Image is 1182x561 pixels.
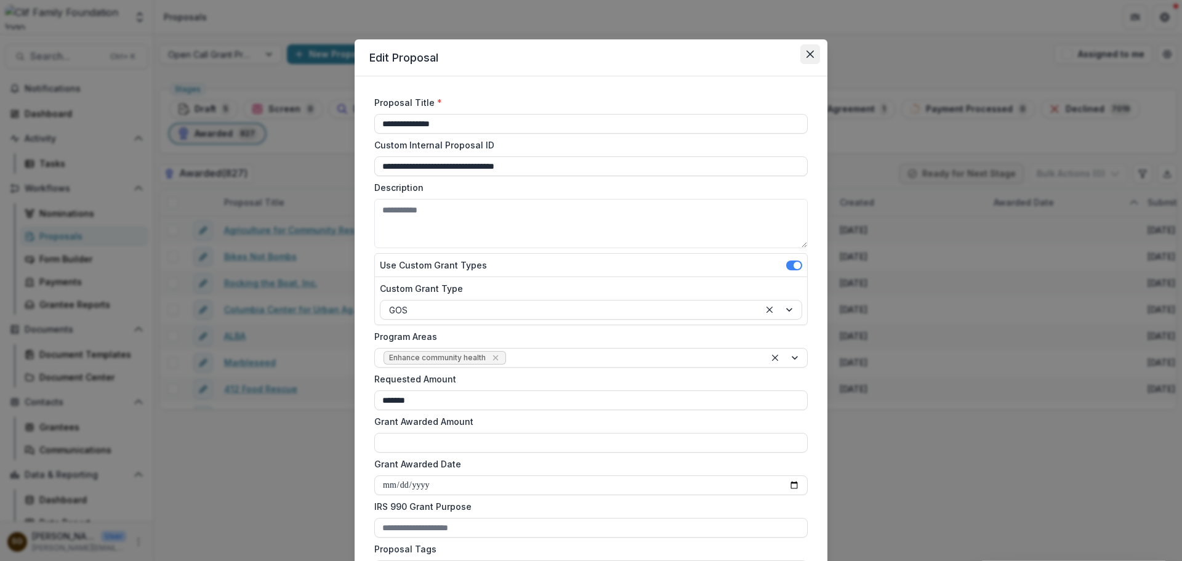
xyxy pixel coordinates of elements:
label: IRS 990 Grant Purpose [374,500,800,513]
span: Enhance community health [389,353,486,362]
div: Clear selected options [768,350,782,365]
label: Grant Awarded Amount [374,415,800,428]
label: Custom Grant Type [380,282,795,295]
div: Clear selected options [762,302,777,317]
label: Custom Internal Proposal ID [374,139,800,151]
label: Proposal Title [374,96,800,109]
header: Edit Proposal [355,39,827,76]
label: Requested Amount [374,373,800,385]
label: Use Custom Grant Types [380,259,487,272]
label: Program Areas [374,330,800,343]
div: Remove Enhance community health [489,352,502,364]
label: Description [374,181,800,194]
label: Grant Awarded Date [374,458,800,470]
label: Proposal Tags [374,543,800,555]
button: Close [800,44,820,64]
